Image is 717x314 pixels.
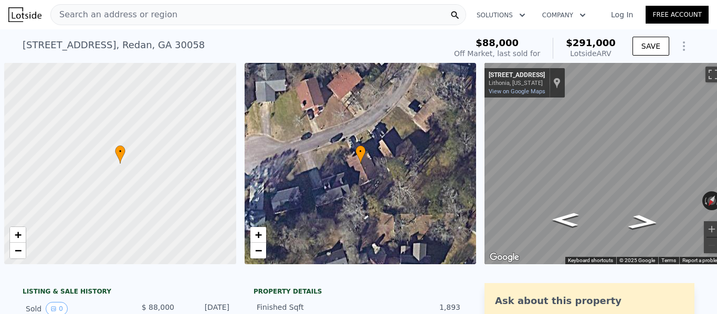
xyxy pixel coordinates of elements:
[568,257,613,264] button: Keyboard shortcuts
[495,294,684,308] div: Ask about this property
[489,71,545,80] div: [STREET_ADDRESS]
[566,37,616,48] span: $291,000
[489,88,545,95] a: View on Google Maps
[673,36,694,57] button: Show Options
[358,302,460,312] div: 1,893
[255,228,261,241] span: +
[702,191,708,210] button: Rotate counterclockwise
[646,6,709,24] a: Free Account
[566,48,616,59] div: Lotside ARV
[115,145,125,164] div: •
[23,38,205,52] div: [STREET_ADDRESS] , Redan , GA 30058
[355,145,366,164] div: •
[51,8,177,21] span: Search an address or region
[487,251,522,264] img: Google
[257,302,358,312] div: Finished Sqft
[250,227,266,243] a: Zoom in
[619,257,655,263] span: © 2025 Google
[534,6,594,25] button: Company
[355,147,366,156] span: •
[255,244,261,257] span: −
[250,243,266,258] a: Zoom out
[487,251,522,264] a: Open this area in Google Maps (opens a new window)
[553,77,561,89] a: Show location on map
[615,211,672,233] path: Go West, Hightrail Ct
[142,303,174,311] span: $ 88,000
[454,48,540,59] div: Off Market, last sold for
[632,37,669,56] button: SAVE
[541,210,590,230] path: Go Northeast, Hightrail Ct
[15,244,22,257] span: −
[23,287,233,298] div: LISTING & SALE HISTORY
[115,147,125,156] span: •
[10,227,26,243] a: Zoom in
[468,6,534,25] button: Solutions
[10,243,26,258] a: Zoom out
[598,9,646,20] a: Log In
[661,257,676,263] a: Terms (opens in new tab)
[254,287,463,296] div: Property details
[476,37,519,48] span: $88,000
[489,80,545,86] div: Lithonia, [US_STATE]
[8,7,41,22] img: Lotside
[15,228,22,241] span: +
